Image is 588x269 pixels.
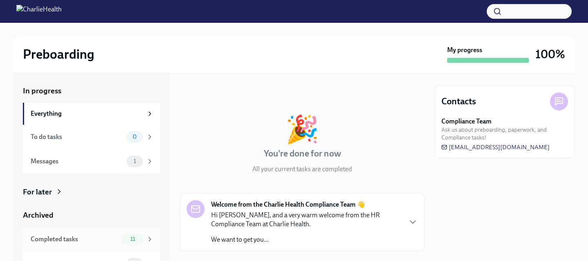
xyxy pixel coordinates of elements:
span: 0 [128,260,142,267]
img: CharlieHealth [16,5,62,18]
div: In progress [180,86,218,96]
h4: You're done for now [264,148,341,160]
div: Completed tasks [31,235,119,244]
h2: Preboarding [23,46,94,62]
p: Hi [PERSON_NAME], and a very warm welcome from the HR Compliance Team at Charlie Health. [211,211,401,229]
strong: My progress [447,46,482,55]
p: All your current tasks are completed [252,165,352,174]
a: Messages1 [23,149,160,174]
strong: Welcome from the Charlie Health Compliance Team 👋 [211,200,365,209]
div: Messages [31,259,123,268]
h3: 100% [535,47,565,62]
div: Everything [31,109,143,118]
a: Completed tasks11 [23,227,160,251]
a: To do tasks0 [23,125,160,149]
a: For later [23,187,160,197]
a: Archived [23,210,160,220]
a: [EMAIL_ADDRESS][DOMAIN_NAME] [441,143,550,151]
a: Everything [23,103,160,125]
span: 0 [128,134,142,140]
div: For later [23,187,52,197]
div: Messages [31,157,123,166]
h4: Contacts [441,95,476,108]
div: 🎉 [285,116,319,143]
strong: Compliance Team [441,117,492,126]
span: 11 [125,236,140,242]
a: In progress [23,86,160,96]
span: Ask us about preboarding, paperwork, and Compliance tasks! [441,126,568,141]
p: We want to get you... [211,235,401,244]
div: To do tasks [31,132,123,141]
span: 1 [129,158,141,164]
